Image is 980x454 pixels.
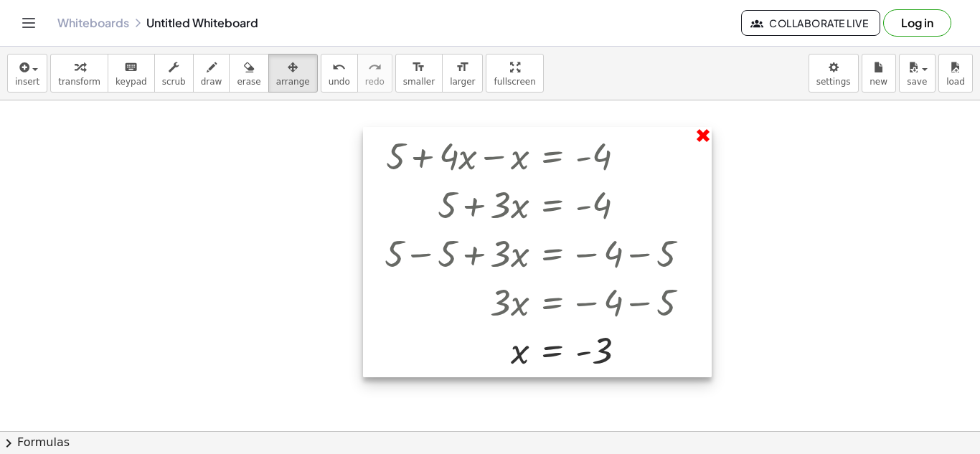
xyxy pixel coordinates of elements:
[486,54,543,93] button: fullscreen
[450,77,475,87] span: larger
[321,54,358,93] button: undoundo
[329,77,350,87] span: undo
[907,77,927,87] span: save
[229,54,268,93] button: erase
[50,54,108,93] button: transform
[368,59,382,76] i: redo
[442,54,483,93] button: format_sizelarger
[365,77,385,87] span: redo
[108,54,155,93] button: keyboardkeypad
[154,54,194,93] button: scrub
[403,77,435,87] span: smaller
[870,77,887,87] span: new
[456,59,469,76] i: format_size
[395,54,443,93] button: format_sizesmaller
[753,16,868,29] span: Collaborate Live
[124,59,138,76] i: keyboard
[883,9,951,37] button: Log in
[237,77,260,87] span: erase
[357,54,392,93] button: redoredo
[268,54,318,93] button: arrange
[116,77,147,87] span: keypad
[17,11,40,34] button: Toggle navigation
[741,10,880,36] button: Collaborate Live
[332,59,346,76] i: undo
[58,77,100,87] span: transform
[899,54,936,93] button: save
[938,54,973,93] button: load
[946,77,965,87] span: load
[193,54,230,93] button: draw
[494,77,535,87] span: fullscreen
[201,77,222,87] span: draw
[816,77,851,87] span: settings
[7,54,47,93] button: insert
[162,77,186,87] span: scrub
[412,59,425,76] i: format_size
[862,54,896,93] button: new
[57,16,129,30] a: Whiteboards
[809,54,859,93] button: settings
[276,77,310,87] span: arrange
[15,77,39,87] span: insert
